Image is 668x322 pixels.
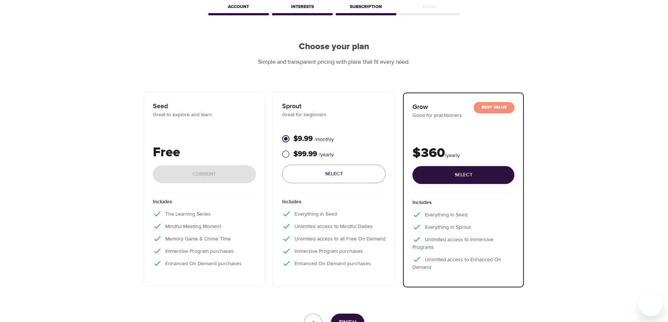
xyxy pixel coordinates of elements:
button: Select [412,166,514,184]
p: Unlimited access to Mindful Dailies [282,222,386,231]
span: / yearly [445,152,460,159]
p: Mindful Meeting Moment [153,222,256,231]
p: Includes [412,199,514,210]
p: Enhanced On Demand purchases [153,259,256,268]
p: Good for practitioners [412,112,514,119]
p: The Learning Series [153,209,256,218]
p: Everything in Sprout [412,223,514,231]
p: $99.99 [293,149,334,160]
p: Great for beginners [282,111,386,119]
span: / yearly [319,152,334,158]
span: Select [288,169,380,178]
p: Includes [153,198,256,209]
p: Grow [412,102,514,112]
span: / monthly [315,136,334,143]
p: Free [153,143,256,162]
p: Includes [282,198,386,209]
p: Immersive Program purchases [153,247,256,255]
h2: Choose your plan [135,42,533,52]
p: Unlimited access to Immersive Programs [412,235,514,251]
p: Enhanced On Demand purchases [282,259,386,268]
p: Unlimited access to Enhanced On Demand [412,255,514,271]
p: Unlimited access to all Free On Demand [282,234,386,243]
p: Great to explore and learn [153,111,256,119]
p: Sprout [282,101,386,111]
p: Everything in Seed [412,210,514,219]
p: $9.99 [293,133,334,144]
p: Seed [153,101,256,111]
p: Simple and transparent pricing with plans that fit every need. [135,58,533,66]
p: Immersive Program purchases [282,247,386,255]
p: Everything in Seed [282,209,386,218]
span: Select [418,170,509,180]
iframe: Button to launch messaging window [639,293,662,316]
p: $360 [412,144,514,163]
p: Memory Game & Chime Time [153,234,256,243]
button: Select [282,165,386,183]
